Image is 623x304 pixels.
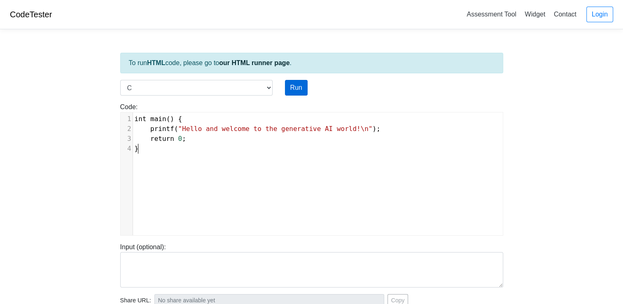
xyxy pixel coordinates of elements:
button: Run [285,80,308,96]
a: Contact [551,7,580,21]
span: main [150,115,166,123]
span: "Hello and welcome to the generative AI world!\n" [178,125,372,133]
span: printf [150,125,174,133]
span: } [135,145,139,152]
span: int [135,115,147,123]
div: Input (optional): [114,242,509,288]
a: Assessment Tool [463,7,520,21]
a: CodeTester [10,10,52,19]
span: return [150,135,174,143]
a: Widget [521,7,548,21]
a: our HTML runner page [219,59,289,66]
div: 4 [121,144,133,154]
span: ( ); [135,125,380,133]
div: 3 [121,134,133,144]
div: Code: [114,102,509,236]
div: 2 [121,124,133,134]
span: 0 [178,135,182,143]
span: ; [135,135,186,143]
strong: HTML [147,59,165,66]
span: () { [135,115,182,123]
div: 1 [121,114,133,124]
div: To run code, please go to . [120,53,503,73]
a: Login [586,7,613,22]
